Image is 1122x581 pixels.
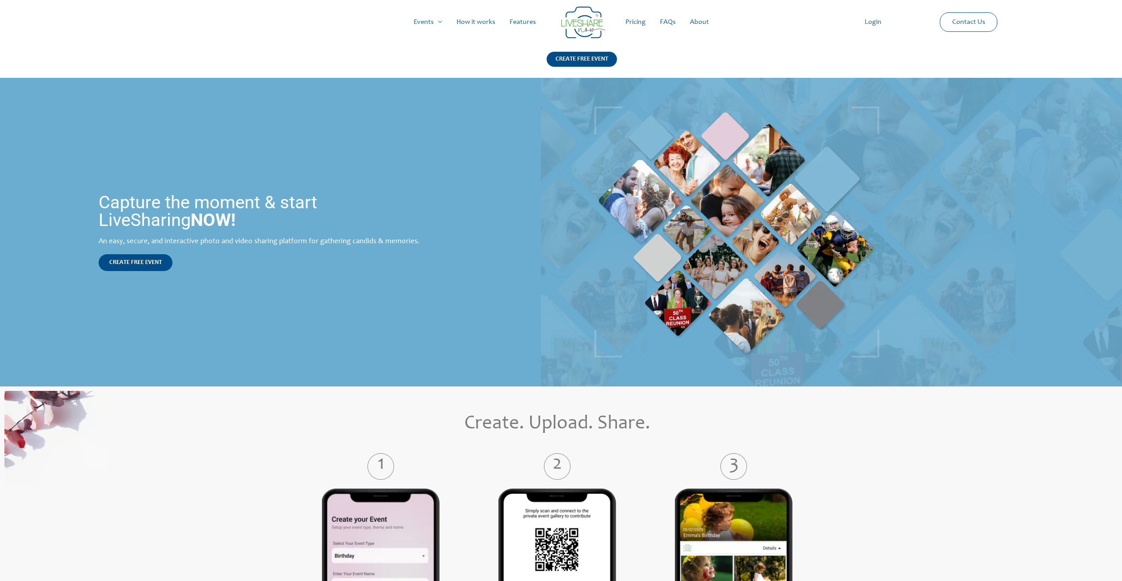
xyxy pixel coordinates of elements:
a: About [683,8,716,36]
img: LiveShare Moment | Live Photo Slideshow for Events | Create Free Events Album for Any Occasion [594,107,879,358]
a: Contact Us [945,13,992,31]
span: CREATE FREE EVENT [109,260,162,266]
nav: Site Navigation [15,8,1107,36]
a: Events [406,8,449,36]
label: 2 [484,460,631,473]
a: Login [858,8,888,36]
img: home_create_updload_share_bg | Live Photo Slideshow for Events | Create Free Events Album for Any... [4,391,108,486]
h1: Capture the moment & start LiveSharing [99,194,439,229]
label: 1 [307,460,454,473]
img: Group 14 | Live Photo Slideshow for Events | Create Free Events Album for Any Occasion [561,7,605,38]
a: Pricing [618,8,653,36]
div: CREATE FREE EVENT [547,52,617,67]
a: FAQs [653,8,683,36]
label: 3 [660,460,807,473]
a: How it works [449,8,502,36]
a: Features [502,8,543,36]
a: CREATE FREE EVENT [99,254,172,271]
span: Create. Upload. Share. [464,414,650,434]
a: CREATE FREE EVENT [547,52,617,78]
div: An easy, secure, and interactive photo and video sharing platform for gathering candids & memories. [99,238,439,245]
strong: NOW! [191,210,236,230]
